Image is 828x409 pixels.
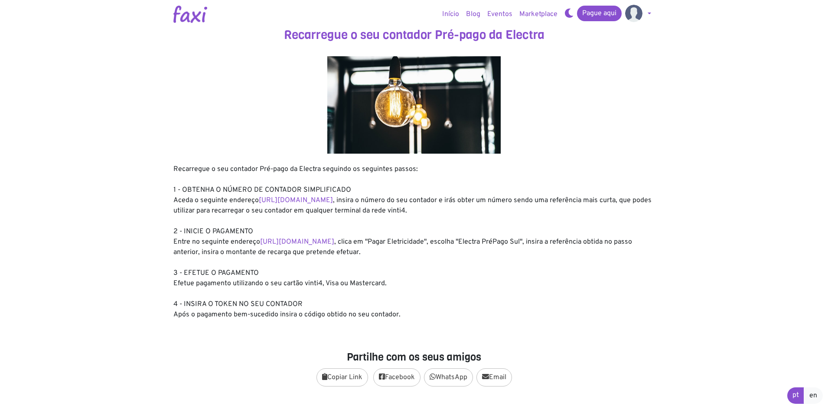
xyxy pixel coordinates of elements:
a: Início [439,6,463,23]
a: Pague aqui [577,6,622,21]
a: pt [787,387,804,404]
a: WhatsApp [424,368,473,386]
button: Copiar Link [316,368,368,386]
a: Marketplace [516,6,561,23]
a: [URL][DOMAIN_NAME] [259,196,333,205]
img: energy.jpg [327,56,501,154]
h4: Partilhe com os seus amigos [173,351,655,364]
a: [URL][DOMAIN_NAME] [260,238,334,246]
a: Facebook [373,368,421,386]
a: en [804,387,823,404]
a: Email [476,368,512,386]
a: Eventos [484,6,516,23]
h3: Recarregue o seu contador Pré-pago da Electra [173,28,655,42]
img: Logotipo Faxi Online [173,6,207,23]
a: Blog [463,6,484,23]
div: Recarregue o seu contador Pré-pago da Electra seguindo os seguintes passos: 1 - OBTENHA O NÚMERO ... [173,164,655,320]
